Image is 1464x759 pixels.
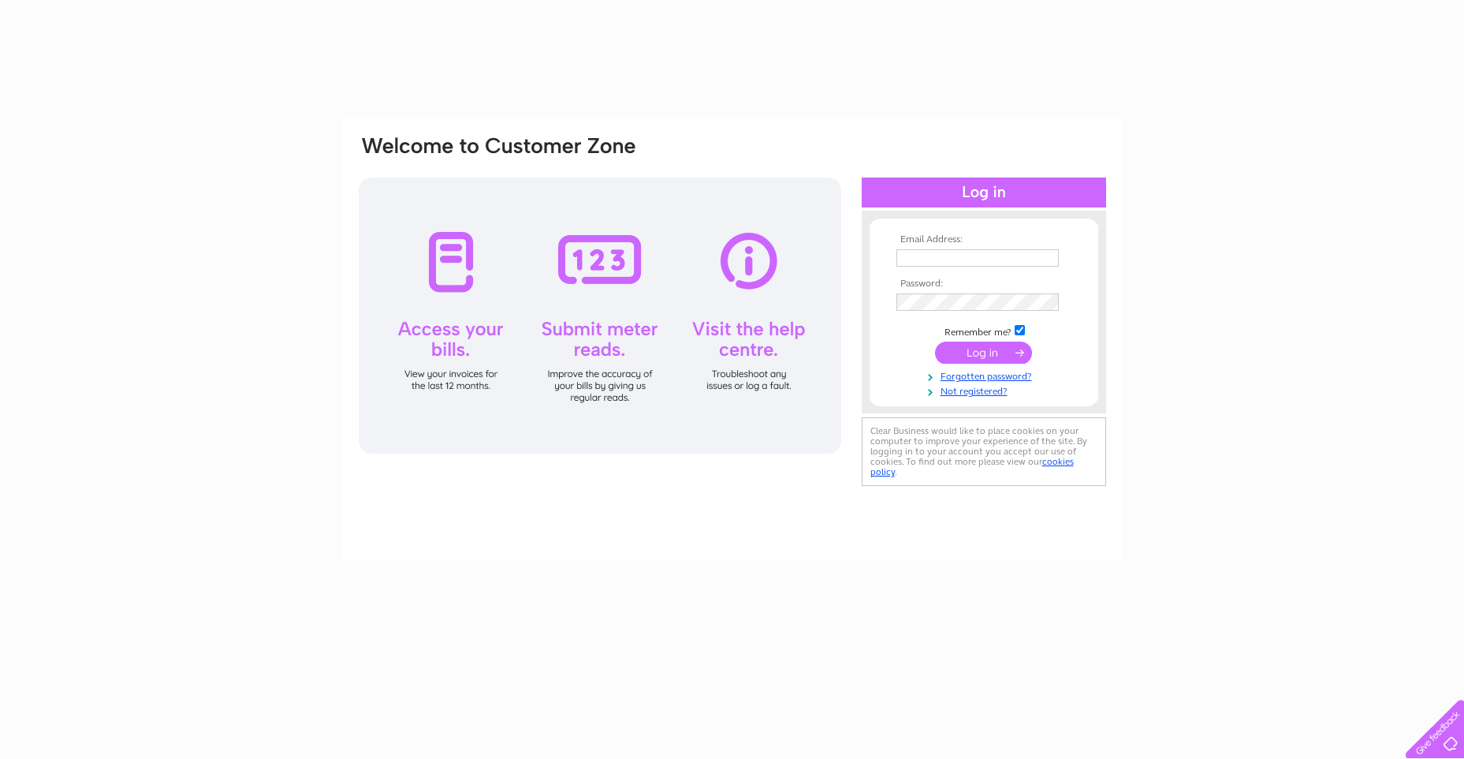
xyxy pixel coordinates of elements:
[892,279,1075,290] th: Password:
[892,323,1075,338] td: Remember me?
[896,383,1075,398] a: Not registered?
[935,342,1032,364] input: Submit
[892,234,1075,245] th: Email Address:
[870,456,1074,477] a: cookies policy
[862,417,1106,486] div: Clear Business would like to place cookies on your computer to improve your experience of the sit...
[896,368,1075,383] a: Forgotten password?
